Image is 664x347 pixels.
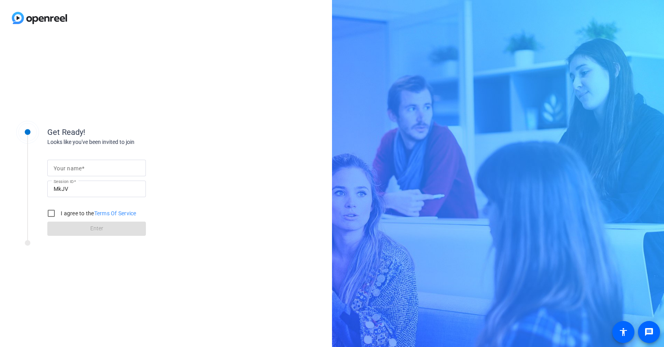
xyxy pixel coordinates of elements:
label: I agree to the [59,209,136,217]
mat-label: Your name [54,165,82,172]
mat-icon: message [644,327,654,337]
div: Looks like you've been invited to join [47,138,205,146]
div: Get Ready! [47,126,205,138]
mat-label: Session ID [54,179,74,184]
mat-icon: accessibility [619,327,628,337]
a: Terms Of Service [94,210,136,216]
